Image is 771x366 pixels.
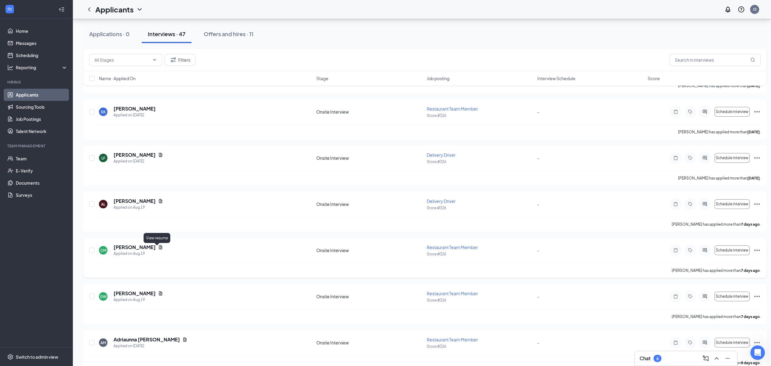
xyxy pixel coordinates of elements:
[316,293,423,299] div: Onsite Interview
[724,6,732,13] svg: Notifications
[114,158,163,164] div: Applied on [DATE]
[95,4,134,15] h1: Applicants
[114,152,156,158] h5: [PERSON_NAME]
[640,355,650,362] h3: Chat
[648,75,660,81] span: Score
[16,49,68,61] a: Scheduling
[712,354,722,363] button: ChevronUp
[59,6,65,12] svg: Collapse
[16,165,68,177] a: E-Verify
[687,109,694,114] svg: Tag
[678,129,761,135] p: [PERSON_NAME] has applied more than .
[753,247,761,254] svg: Ellipses
[114,336,180,343] h5: Adriaunna [PERSON_NAME]
[114,251,163,257] div: Applied on Aug 19
[701,202,708,207] svg: ActiveChat
[144,233,170,243] div: View resume
[747,176,760,180] b: [DATE]
[16,152,68,165] a: Team
[716,248,749,252] span: Schedule interview
[537,155,539,161] span: -
[716,156,749,160] span: Schedule interview
[158,245,163,250] svg: Document
[701,248,708,253] svg: ActiveChat
[715,292,750,301] button: Schedule interview
[316,201,423,207] div: Onsite Interview
[316,247,423,253] div: Onsite Interview
[316,75,328,81] span: Stage
[753,200,761,208] svg: Ellipses
[537,294,539,299] span: -
[716,340,749,345] span: Schedule interview
[427,291,478,296] span: Restaurant Team Member
[427,198,456,204] span: Delivery Driver
[114,204,163,210] div: Applied on Aug 19
[741,222,760,227] b: 7 days ago
[16,101,68,113] a: Sourcing Tools
[16,125,68,137] a: Talent Network
[672,156,679,160] svg: Note
[204,30,253,38] div: Offers and hires · 11
[427,159,534,164] p: Store #326
[537,201,539,207] span: -
[152,57,157,62] svg: ChevronDown
[114,112,156,118] div: Applied on [DATE]
[741,361,760,365] b: 8 days ago
[100,294,107,299] div: DW
[672,222,761,227] p: [PERSON_NAME] has applied more than .
[723,354,732,363] button: Minimize
[702,355,709,362] svg: ComposeMessage
[687,202,694,207] svg: Tag
[316,340,423,346] div: Onsite Interview
[753,339,761,346] svg: Ellipses
[114,244,156,251] h5: [PERSON_NAME]
[753,154,761,162] svg: Ellipses
[716,294,749,299] span: Schedule interview
[158,152,163,157] svg: Document
[427,245,478,250] span: Restaurant Team Member
[427,152,456,158] span: Delivery Driver
[427,113,534,118] p: Store #326
[100,340,106,345] div: AM
[738,6,745,13] svg: QuestionInfo
[715,338,750,347] button: Schedule interview
[715,153,750,163] button: Schedule interview
[16,354,58,360] div: Switch to admin view
[701,340,708,345] svg: ActiveChat
[672,248,679,253] svg: Note
[114,198,156,204] h5: [PERSON_NAME]
[94,56,150,63] input: All Stages
[7,143,66,149] div: Team Management
[7,80,66,85] div: Hiring
[16,25,68,37] a: Home
[89,30,130,38] div: Applications · 0
[427,75,450,81] span: Job posting
[99,75,136,81] span: Name · Applied On
[114,297,163,303] div: Applied on Aug 19
[16,89,68,101] a: Applicants
[16,113,68,125] a: Job Postings
[114,105,156,112] h5: [PERSON_NAME]
[750,345,765,360] iframe: Intercom live chat
[170,56,177,63] svg: Filter
[16,177,68,189] a: Documents
[101,156,105,161] div: LF
[701,354,711,363] button: ComposeMessage
[316,109,423,115] div: Onsite Interview
[86,6,93,13] svg: ChevronLeft
[158,199,163,204] svg: Document
[750,57,755,62] svg: MagnifyingGlass
[656,356,659,361] div: 6
[753,108,761,115] svg: Ellipses
[701,109,708,114] svg: ActiveChat
[427,106,478,111] span: Restaurant Team Member
[101,202,105,207] div: AL
[182,337,187,342] svg: Document
[741,314,760,319] b: 7 days ago
[427,344,534,349] p: Store #326
[7,64,13,70] svg: Analysis
[672,340,679,345] svg: Note
[537,248,539,253] span: -
[670,54,761,66] input: Search in interviews
[100,248,106,253] div: CM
